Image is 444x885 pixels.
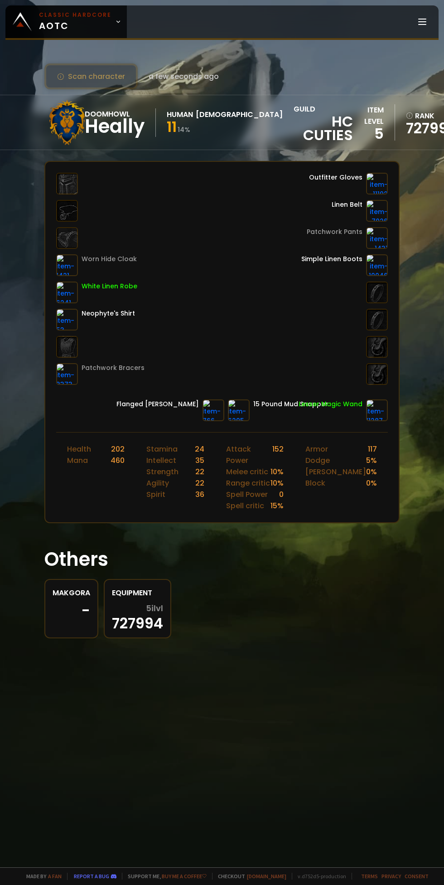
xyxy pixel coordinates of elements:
[146,489,165,500] div: Spirit
[167,109,193,120] div: Human
[112,587,163,598] div: Equipment
[82,309,135,318] div: Neophyte's Shirt
[301,254,362,264] div: Simple Linen Boots
[299,399,362,409] div: Lesser Magic Wand
[195,466,204,477] div: 22
[104,579,171,638] a: Equipment5ilvl727994
[195,477,204,489] div: 22
[226,443,272,466] div: Attack Power
[44,545,400,574] h1: Others
[309,173,362,182] div: Outfitter Gloves
[279,489,284,500] div: 0
[146,455,176,466] div: Intellect
[353,127,384,141] div: 5
[307,227,362,237] div: Patchwork Pants
[149,71,219,82] span: a few seconds ago
[167,117,177,137] span: 11
[5,5,127,38] a: Classic HardcoreAOTC
[146,604,163,613] span: 5 ilvl
[178,125,190,134] small: 14 %
[270,500,284,511] div: 15 %
[361,873,378,880] a: Terms
[226,500,264,511] div: Spell critic
[294,103,353,142] div: guild
[48,873,62,880] a: a fan
[247,873,286,880] a: [DOMAIN_NAME]
[332,200,362,209] div: Linen Belt
[67,455,88,466] div: Mana
[305,466,366,477] div: [PERSON_NAME]
[366,173,388,195] img: item-11192
[305,455,330,466] div: Dodge
[226,477,270,489] div: Range critic
[82,254,137,264] div: Worn Hide Cloak
[74,873,109,880] a: Report a bug
[195,455,204,466] div: 35
[366,455,377,466] div: 5 %
[305,443,328,455] div: Armor
[56,309,78,331] img: item-53
[292,873,346,880] span: v. d752d5 - production
[366,399,388,421] img: item-11287
[85,108,145,120] div: Doomhowl
[56,254,78,276] img: item-1421
[203,399,224,421] img: item-766
[116,399,199,409] div: Flanged [PERSON_NAME]
[44,579,98,638] a: Makgora-
[226,466,268,477] div: Melee critic
[270,477,284,489] div: 10 %
[111,443,125,455] div: 202
[39,11,111,33] span: AOTC
[146,466,179,477] div: Strength
[195,489,204,500] div: 36
[366,477,377,489] div: 0 %
[366,227,388,249] img: item-1431
[405,873,429,880] a: Consent
[122,873,207,880] span: Support me,
[56,363,78,385] img: item-3373
[366,200,388,222] img: item-7026
[226,489,268,500] div: Spell Power
[56,282,78,303] img: item-6241
[85,120,145,133] div: Heally
[270,466,284,477] div: 10 %
[146,477,169,489] div: Agility
[82,282,137,291] div: White Linen Robe
[195,443,204,455] div: 24
[44,63,138,89] button: Scan character
[82,363,145,373] div: Patchwork Bracers
[146,443,178,455] div: Stamina
[305,477,325,489] div: Block
[111,455,125,466] div: 460
[253,399,328,409] div: 15 Pound Mud Snapper
[294,115,353,142] span: HC Cuties
[53,604,90,618] div: -
[112,604,163,630] div: 727994
[366,466,377,477] div: 0 %
[196,109,283,120] div: [DEMOGRAPHIC_DATA]
[162,873,207,880] a: Buy me a coffee
[53,587,90,598] div: Makgora
[228,399,250,421] img: item-6295
[67,443,91,455] div: Health
[353,104,384,127] div: item level
[381,873,401,880] a: Privacy
[272,443,284,466] div: 152
[212,873,286,880] span: Checkout
[368,443,377,455] div: 117
[39,11,111,19] small: Classic Hardcore
[21,873,62,880] span: Made by
[366,254,388,276] img: item-10046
